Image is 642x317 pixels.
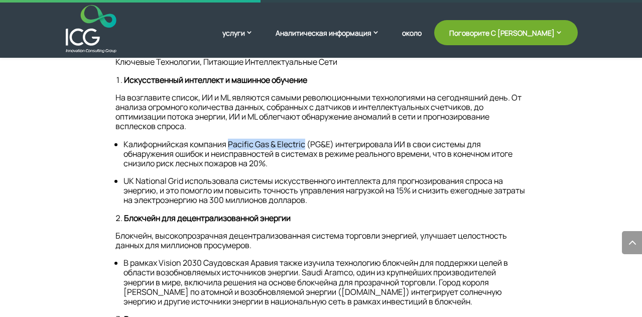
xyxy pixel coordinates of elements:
a: Поговорите С [PERSON_NAME] [434,20,578,45]
img: МКГ [66,5,116,53]
span: Ключевые Технологии, Питающие Интеллектуальные Сети [115,56,337,67]
a: Аналитическая информация [276,28,390,53]
span: Блокчейн, высокопрозрачная децентрализованная система торговли энергией, улучшает целостность дан... [115,230,507,251]
span: На возглавите список, ИИ и ML являются самыми революционными технологиями на сегодняшний день. От... [115,92,522,132]
span: UK National Grid использовала системы искусственного интеллекта для прогнозирования спроса на эне... [123,175,525,205]
span: В рамках Vision 2030 Саудовская Аравия также изучила технологию блокчейн для поддержки целей в об... [123,257,508,307]
a: около [402,29,422,53]
iframe: Виджет чата [592,269,642,317]
span: Искусственный интеллект и машинное обучение [124,74,307,85]
a: услуги [222,28,263,53]
span: Блокчейн для децентрализованной энергии [124,213,291,224]
span: Калифорнийская компания Pacific Gas & Electric (PG&E) интегрировала ИИ в свои системы для обнаруж... [123,139,512,169]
